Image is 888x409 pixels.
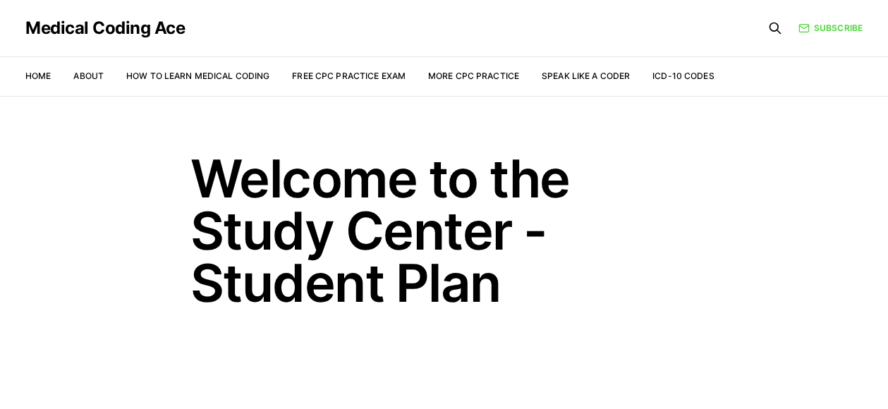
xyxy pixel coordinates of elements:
h1: Welcome to the Study Center - Student Plan [190,152,698,309]
a: How to Learn Medical Coding [126,71,269,81]
a: Medical Coding Ace [25,20,185,37]
a: More CPC Practice [428,71,519,81]
a: ICD-10 Codes [652,71,714,81]
a: Subscribe [798,22,863,35]
a: Speak Like a Coder [542,71,630,81]
a: About [73,71,104,81]
a: Free CPC Practice Exam [292,71,406,81]
a: Home [25,71,51,81]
